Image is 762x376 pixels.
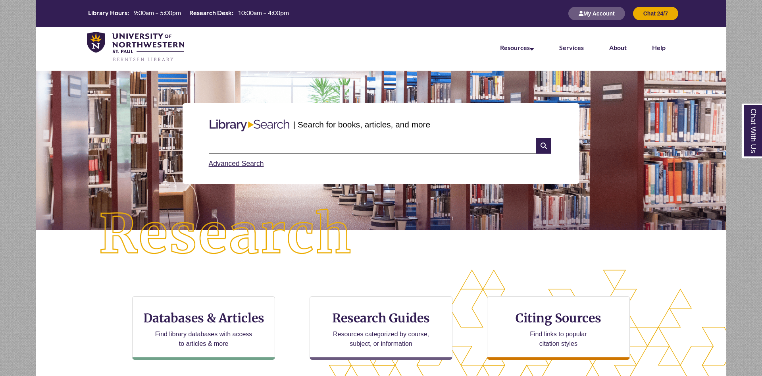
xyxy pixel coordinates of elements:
a: Chat 24/7 [633,10,678,17]
a: About [609,44,627,51]
a: Services [559,44,584,51]
a: Databases & Articles Find library databases with access to articles & more [132,296,275,360]
button: My Account [568,7,625,20]
p: | Search for books, articles, and more [293,118,430,131]
h3: Databases & Articles [139,310,268,326]
button: Chat 24/7 [633,7,678,20]
a: My Account [568,10,625,17]
h3: Citing Sources [510,310,607,326]
img: Libary Search [206,116,293,135]
th: Library Hours: [85,8,130,17]
p: Find library databases with access to articles & more [152,330,256,349]
i: Search [536,138,551,154]
a: Resources [500,44,534,51]
img: UNWSP Library Logo [87,32,184,63]
p: Find links to popular citation styles [520,330,597,349]
th: Research Desk: [186,8,235,17]
a: Help [652,44,666,51]
span: 10:00am – 4:00pm [238,9,289,16]
table: Hours Today [85,8,292,18]
h3: Research Guides [316,310,446,326]
p: Resources categorized by course, subject, or information [329,330,433,349]
a: Hours Today [85,8,292,19]
img: Research [71,181,381,289]
span: 9:00am – 5:00pm [133,9,181,16]
a: Research Guides Resources categorized by course, subject, or information [310,296,452,360]
a: Advanced Search [209,160,264,168]
a: Citing Sources Find links to popular citation styles [487,296,630,360]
